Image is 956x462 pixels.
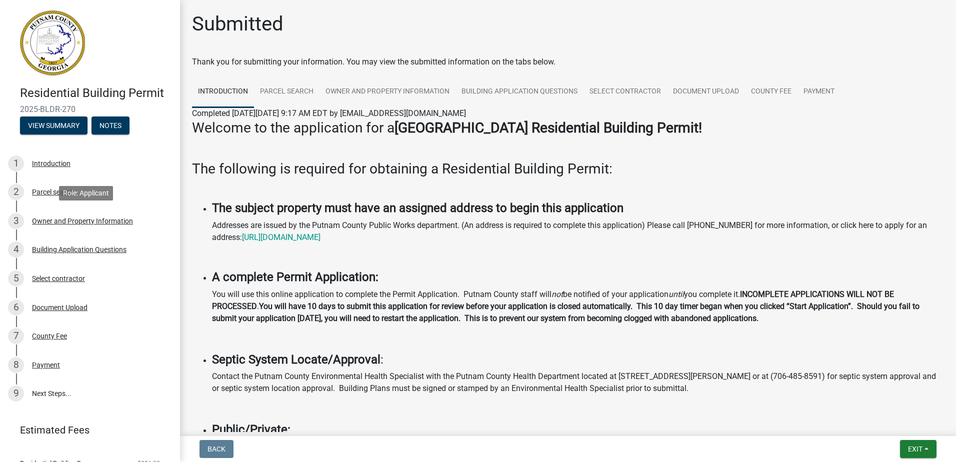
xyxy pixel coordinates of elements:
a: Owner and Property Information [319,76,455,108]
div: 1 [8,155,24,171]
span: Back [207,445,225,453]
h4: Residential Building Permit [20,86,172,100]
strong: A complete Permit Application: [212,270,378,284]
button: Notes [91,116,129,134]
span: 2025-BLDR-270 [20,104,160,114]
div: 7 [8,328,24,344]
i: until [668,289,684,299]
div: 2 [8,184,24,200]
h3: The following is required for obtaining a Residential Building Permit: [192,160,944,177]
a: Select contractor [583,76,667,108]
div: 5 [8,270,24,286]
strong: You will have 10 days to submit this application for review before your application is closed aut... [212,301,919,323]
strong: [GEOGRAPHIC_DATA] Residential Building Permit! [394,119,702,136]
div: 6 [8,299,24,315]
div: 9 [8,385,24,401]
div: 4 [8,241,24,257]
wm-modal-confirm: Notes [91,122,129,130]
strong: The subject property must have an assigned address to begin this application [212,201,623,215]
span: Exit [908,445,922,453]
wm-modal-confirm: Summary [20,122,87,130]
strong: Septic System Locate/Approval [212,352,380,366]
a: Building Application Questions [455,76,583,108]
div: Select contractor [32,275,85,282]
div: Introduction [32,160,70,167]
div: 3 [8,213,24,229]
div: Building Application Questions [32,246,126,253]
span: Completed [DATE][DATE] 9:17 AM EDT by [EMAIL_ADDRESS][DOMAIN_NAME] [192,108,466,118]
i: not [551,289,563,299]
div: Parcel search [32,188,74,195]
button: View Summary [20,116,87,134]
img: Putnam County, Georgia [20,10,85,75]
a: Payment [797,76,840,108]
button: Exit [900,440,936,458]
p: Contact the Putnam County Environmental Health Specialist with the Putnam County Health Departmen... [212,370,944,394]
div: Thank you for submitting your information. You may view the submitted information on the tabs below. [192,56,944,68]
a: Document Upload [667,76,745,108]
div: Payment [32,361,60,368]
p: Addresses are issued by the Putnam County Public Works department. (An address is required to com... [212,219,944,243]
strong: INCOMPLETE APPLICATIONS WILL NOT BE PROCESSED [212,289,894,311]
a: County Fee [745,76,797,108]
h1: Submitted [192,12,283,36]
p: You will use this online application to complete the Permit Application. Putnam County staff will... [212,288,944,324]
a: Parcel search [254,76,319,108]
h4: : [212,352,944,367]
button: Back [199,440,233,458]
a: Estimated Fees [8,420,164,440]
div: 8 [8,357,24,373]
div: Role: Applicant [59,186,113,200]
a: [URL][DOMAIN_NAME] [242,232,320,242]
div: Owner and Property Information [32,217,133,224]
h3: Welcome to the application for a [192,119,944,136]
strong: Public/Private: [212,422,290,436]
div: County Fee [32,332,67,339]
div: Document Upload [32,304,87,311]
a: Introduction [192,76,254,108]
